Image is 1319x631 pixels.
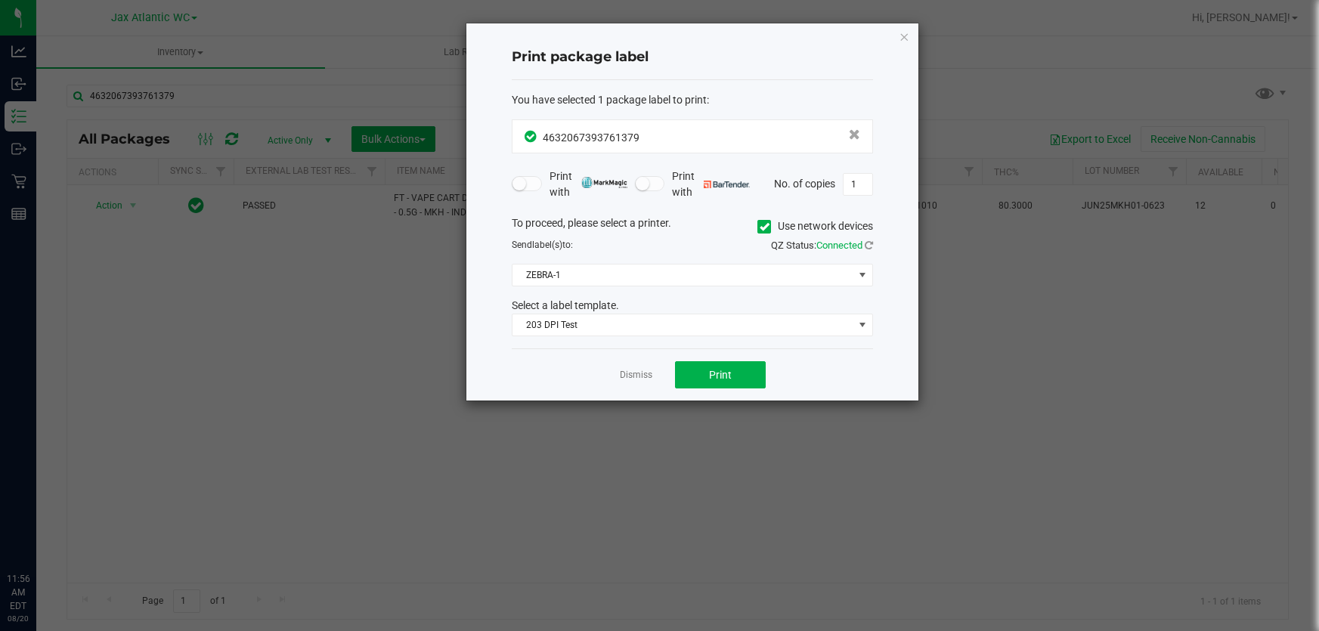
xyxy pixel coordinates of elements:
[512,314,853,336] span: 203 DPI Test
[525,128,539,144] span: In Sync
[581,177,627,188] img: mark_magic_cybra.png
[512,94,707,106] span: You have selected 1 package label to print
[771,240,873,251] span: QZ Status:
[774,177,835,189] span: No. of copies
[15,510,60,555] iframe: Resource center
[512,92,873,108] div: :
[757,218,873,234] label: Use network devices
[532,240,562,250] span: label(s)
[550,169,627,200] span: Print with
[512,240,573,250] span: Send to:
[709,369,732,381] span: Print
[816,240,862,251] span: Connected
[512,264,853,286] span: ZEBRA-1
[500,298,884,314] div: Select a label template.
[620,369,652,382] a: Dismiss
[500,215,884,238] div: To proceed, please select a printer.
[675,361,766,388] button: Print
[512,48,873,67] h4: Print package label
[672,169,750,200] span: Print with
[704,181,750,188] img: bartender.png
[543,131,639,144] span: 4632067393761379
